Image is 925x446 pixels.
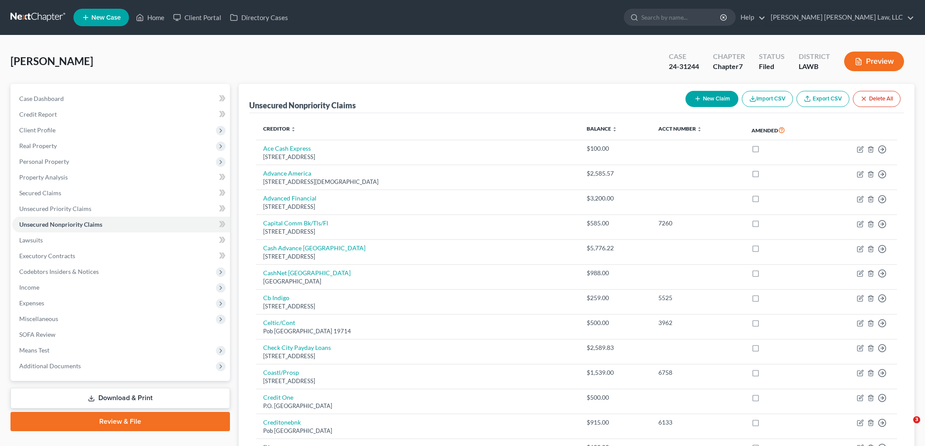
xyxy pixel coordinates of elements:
a: Check City Payday Loans [263,344,331,351]
button: New Claim [685,91,738,107]
div: 5525 [658,294,737,302]
div: $5,776.22 [587,244,644,252]
a: Unsecured Nonpriority Claims [12,217,230,232]
a: Credit One [263,394,293,401]
a: Credit Report [12,107,230,122]
span: Codebtors Insiders & Notices [19,268,99,275]
span: 3 [913,416,920,423]
span: SOFA Review [19,331,56,338]
div: Chapter [713,52,745,62]
i: unfold_more [291,127,296,132]
a: Ace Cash Express [263,145,311,152]
button: Delete All [853,91,901,107]
span: Unsecured Priority Claims [19,205,91,212]
a: Celtic/Cont [263,319,295,326]
i: unfold_more [697,127,702,132]
span: Secured Claims [19,189,61,197]
div: Chapter [713,62,745,72]
div: $2,589.83 [587,343,644,352]
span: Credit Report [19,111,57,118]
iframe: Intercom live chat [895,416,916,437]
div: $2,585.57 [587,169,644,178]
a: Unsecured Priority Claims [12,201,230,217]
a: SOFA Review [12,327,230,342]
a: Home [132,10,169,25]
a: Client Portal [169,10,226,25]
a: Directory Cases [226,10,292,25]
div: LAWB [799,62,830,72]
div: $1,539.00 [587,368,644,377]
div: [STREET_ADDRESS] [263,352,573,360]
div: [STREET_ADDRESS] [263,228,573,236]
span: New Case [91,14,121,21]
a: Secured Claims [12,185,230,201]
a: Lawsuits [12,232,230,248]
div: Filed [759,62,785,72]
button: Preview [844,52,904,71]
div: [STREET_ADDRESS] [263,252,573,261]
span: Client Profile [19,126,56,134]
div: 6758 [658,368,737,377]
div: $915.00 [587,418,644,427]
div: [GEOGRAPHIC_DATA] [263,277,573,286]
button: Import CSV [742,91,793,107]
span: Expenses [19,299,44,307]
div: $988.00 [587,269,644,277]
a: Creditor unfold_more [263,125,296,132]
a: Advance America [263,169,311,177]
div: 24-31244 [669,62,699,72]
a: Advanced Financial [263,194,316,202]
div: 7260 [658,219,737,228]
a: Review & File [10,412,230,431]
div: [STREET_ADDRESS] [263,153,573,161]
span: Miscellaneous [19,315,58,322]
a: Property Analysis [12,169,230,185]
a: [PERSON_NAME] [PERSON_NAME] Law, LLC [766,10,914,25]
div: P.O. [GEOGRAPHIC_DATA] [263,402,573,410]
div: Pob [GEOGRAPHIC_DATA] [263,427,573,435]
div: 3962 [658,318,737,327]
span: Personal Property [19,158,69,165]
div: [STREET_ADDRESS] [263,203,573,211]
a: Executory Contracts [12,248,230,264]
span: Income [19,284,39,291]
a: Capital Comm Bk/Tls/Fl [263,219,328,227]
span: Executory Contracts [19,252,75,259]
div: Status [759,52,785,62]
div: $259.00 [587,294,644,302]
div: District [799,52,830,62]
div: 6133 [658,418,737,427]
a: Case Dashboard [12,91,230,107]
div: $585.00 [587,219,644,228]
span: [PERSON_NAME] [10,55,93,67]
a: Cb Indigo [263,294,289,301]
span: Means Test [19,346,49,354]
th: Amended [744,120,821,140]
a: Cash Advance [GEOGRAPHIC_DATA] [263,244,365,252]
a: Download & Print [10,388,230,408]
div: $500.00 [587,393,644,402]
div: [STREET_ADDRESS][DEMOGRAPHIC_DATA] [263,178,573,186]
a: CashNet [GEOGRAPHIC_DATA] [263,269,351,277]
a: Creditonebnk [263,418,301,426]
div: Unsecured Nonpriority Claims [249,100,356,111]
div: [STREET_ADDRESS] [263,302,573,311]
span: Additional Documents [19,362,81,370]
a: Coastl/Prosp [263,369,299,376]
span: Unsecured Nonpriority Claims [19,221,102,228]
span: Property Analysis [19,173,68,181]
a: Acct Number unfold_more [658,125,702,132]
span: Lawsuits [19,236,43,244]
div: $500.00 [587,318,644,327]
div: $100.00 [587,144,644,153]
div: [STREET_ADDRESS] [263,377,573,385]
a: Export CSV [796,91,849,107]
div: Case [669,52,699,62]
div: Pob [GEOGRAPHIC_DATA] 19714 [263,327,573,335]
a: Help [736,10,765,25]
a: Balance unfold_more [587,125,617,132]
div: $3,200.00 [587,194,644,203]
span: 7 [739,62,743,70]
i: unfold_more [612,127,617,132]
input: Search by name... [641,9,721,25]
